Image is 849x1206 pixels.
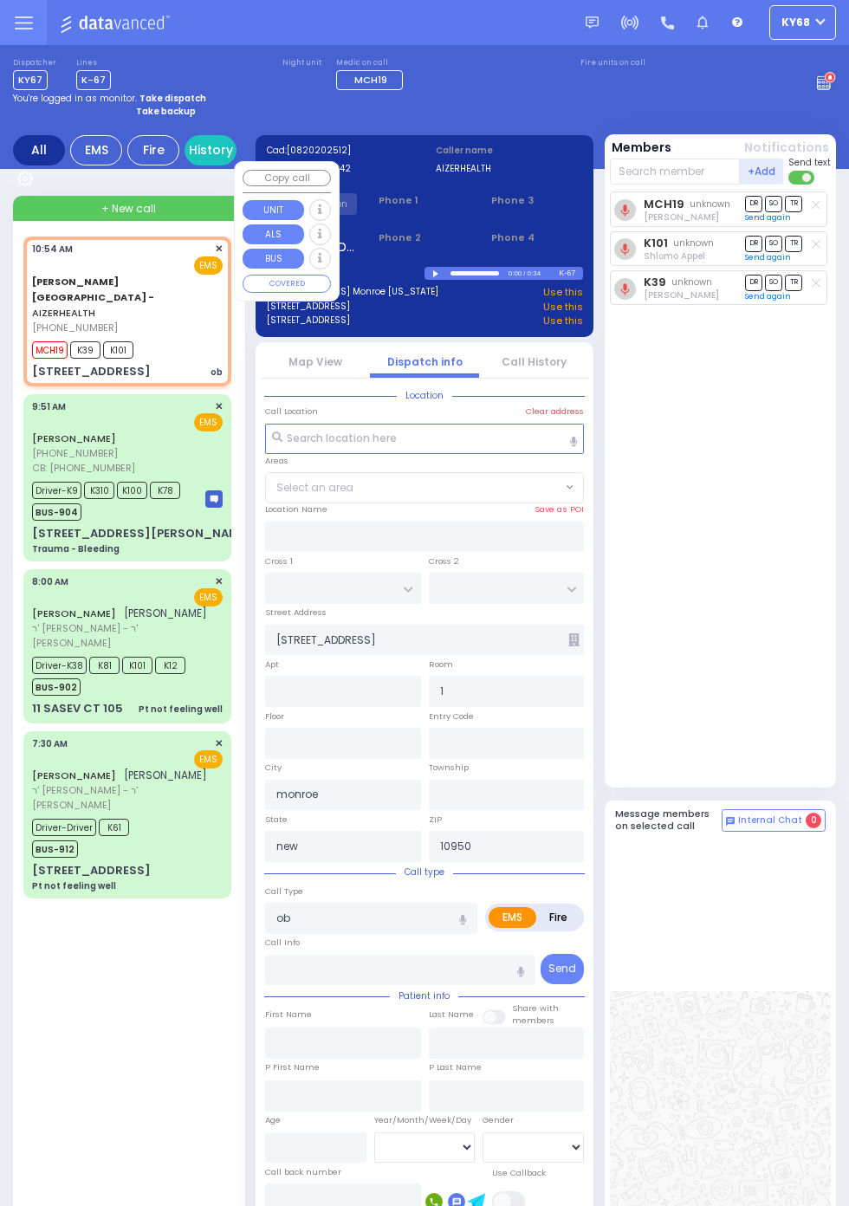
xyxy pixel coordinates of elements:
[396,866,453,879] span: Call type
[543,285,583,300] a: Use this
[194,750,223,768] span: EMS
[265,1166,341,1178] label: Call back number
[429,1061,482,1073] label: P Last Name
[32,341,68,359] span: MCH19
[512,1015,554,1026] span: members
[139,92,206,105] strong: Take dispatch
[32,275,154,320] a: AIZERHEALTH
[745,236,762,252] span: DR
[526,405,584,418] label: Clear address
[765,275,782,291] span: SO
[32,606,116,620] a: [PERSON_NAME]
[644,289,719,301] span: Jacob Gluck
[215,736,223,751] span: ✕
[265,1008,312,1021] label: First Name
[32,400,66,413] span: 9:51 AM
[726,817,735,826] img: comment-alt.png
[32,768,116,782] a: [PERSON_NAME]
[559,267,582,280] div: K-67
[84,482,114,499] span: K310
[32,482,81,499] span: Driver-K9
[429,555,459,567] label: Cross 2
[788,156,831,169] span: Send text
[769,5,836,40] button: ky68
[436,144,583,157] label: Caller name
[99,819,129,836] span: K61
[32,819,96,836] span: Driver-Driver
[60,12,175,34] img: Logo
[32,783,217,812] span: ר' [PERSON_NAME] - ר' [PERSON_NAME]
[354,73,387,87] span: MCH19
[502,354,567,369] a: Call History
[806,813,821,828] span: 0
[508,263,523,283] div: 0:00
[267,180,414,193] label: AIZERHEALTH
[267,285,438,300] a: [STREET_ADDRESS] Monroe [US_STATE]
[70,341,100,359] span: K39
[267,314,350,328] a: [STREET_ADDRESS]
[267,144,414,157] label: Cad:
[32,700,123,717] div: 11 SASEV CT 105
[492,1167,546,1179] label: Use Callback
[265,455,288,467] label: Areas
[522,263,526,283] div: /
[265,814,288,826] label: State
[32,657,87,674] span: Driver-K38
[32,737,68,750] span: 7:30 AM
[265,1114,281,1126] label: Age
[103,341,133,359] span: K101
[541,954,584,984] button: Send
[387,354,463,369] a: Dispatch info
[127,135,179,165] div: Fire
[32,446,118,460] span: [PHONE_NUMBER]
[429,814,442,826] label: ZIP
[586,16,599,29] img: message.svg
[722,809,826,832] button: Internal Chat 0
[243,200,304,220] button: UNIT
[117,482,147,499] span: K100
[615,808,723,831] h5: Message members on selected call
[673,237,714,250] span: unknown
[265,405,318,418] label: Call Location
[336,58,408,68] label: Medic on call
[671,276,712,289] span: unknown
[390,989,458,1002] span: Patient info
[32,525,251,542] div: [STREET_ADDRESS][PERSON_NAME]
[568,633,580,646] span: Other building occupants
[785,236,802,252] span: TR
[265,606,327,619] label: Street Address
[745,252,791,263] a: Send again
[785,196,802,212] span: TR
[785,275,802,291] span: TR
[32,862,151,879] div: [STREET_ADDRESS]
[265,555,293,567] label: Cross 1
[543,314,583,328] a: Use this
[527,263,542,283] div: 0:34
[267,300,350,314] a: [STREET_ADDRESS]
[243,249,304,269] button: BUS
[32,321,118,334] span: [PHONE_NUMBER]
[101,201,156,217] span: + New call
[374,1114,476,1126] div: Year/Month/Week/Day
[13,58,56,68] label: Dispatcher
[185,135,237,165] a: History
[32,243,73,256] span: 10:54 AM
[644,237,668,250] a: K101
[194,256,223,275] span: EMS
[32,503,81,521] span: BUS-904
[205,490,223,508] img: message-box.svg
[32,840,78,858] span: BUS-912
[194,588,223,606] span: EMS
[491,230,582,245] span: Phone 4
[745,291,791,301] a: Send again
[265,762,282,774] label: City
[13,70,48,90] span: KY67
[89,657,120,674] span: K81
[535,907,581,928] label: Fire
[429,658,453,671] label: Room
[379,193,470,208] span: Phone 1
[580,58,645,68] label: Fire units on call
[397,389,452,402] span: Location
[267,267,425,280] label: Last 3 location
[788,169,816,186] label: Turn off text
